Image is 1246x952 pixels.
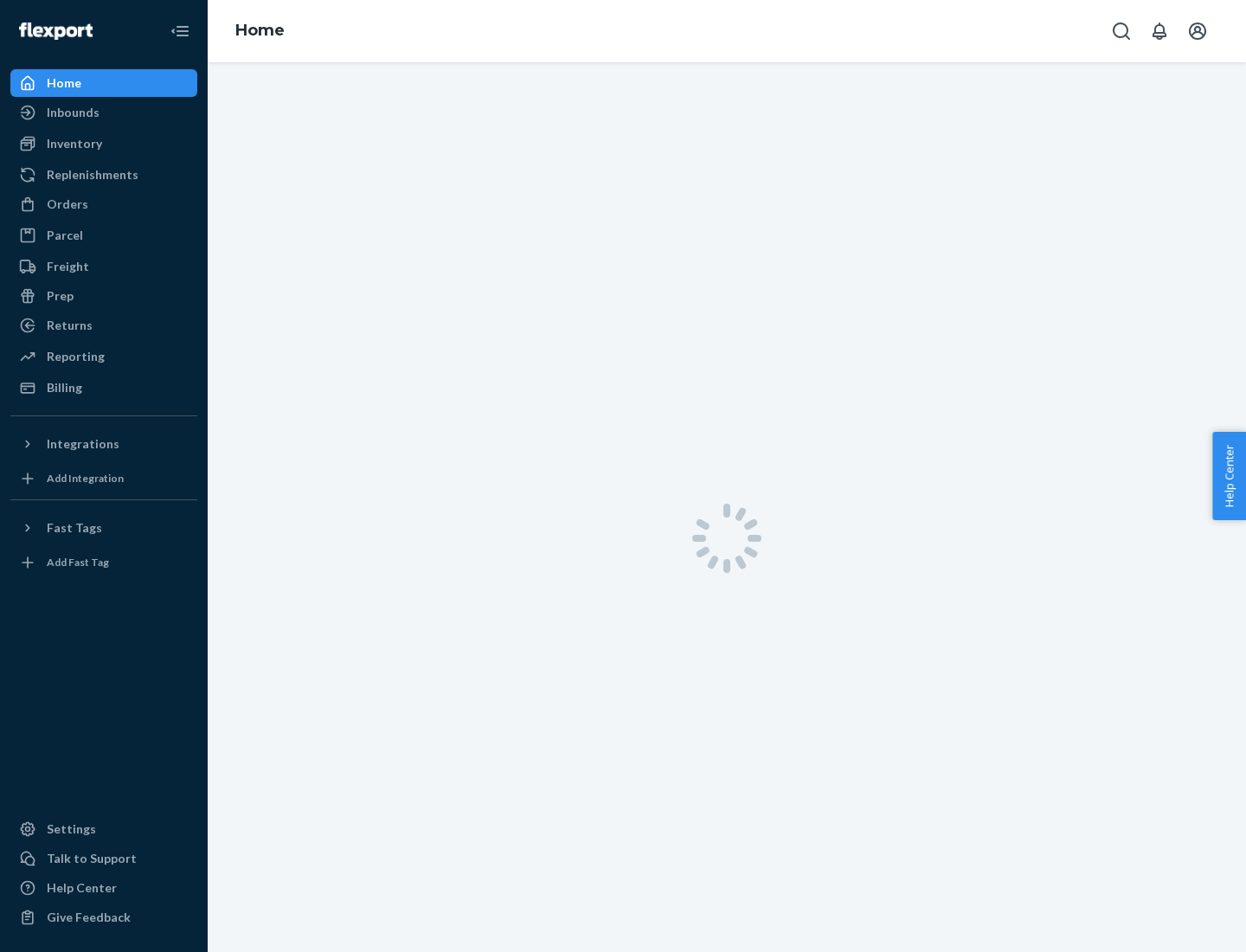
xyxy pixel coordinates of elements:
a: Returns [10,312,197,339]
a: Parcel [10,222,197,249]
a: Freight [10,253,197,280]
div: Returns [47,317,93,334]
a: Billing [10,374,197,402]
button: Give Feedback [10,904,197,931]
button: Open Search Box [1104,14,1139,48]
a: Help Center [10,874,197,902]
div: Give Feedback [47,909,131,926]
div: Freight [47,258,89,275]
div: Fast Tags [47,519,102,537]
a: Home [10,69,197,97]
button: Open account menu [1180,14,1215,48]
a: Add Integration [10,465,197,492]
div: Replenishments [47,166,138,183]
div: Add Integration [47,471,124,486]
div: Add Fast Tag [47,555,109,569]
div: Inventory [47,135,102,152]
div: Home [47,74,81,92]
button: Integrations [10,430,197,458]
div: Reporting [47,348,105,365]
div: Parcel [47,227,83,244]
button: Help Center [1212,432,1246,520]
a: Orders [10,190,197,218]
button: Fast Tags [10,514,197,542]
a: Add Fast Tag [10,549,197,576]
div: Orders [47,196,88,213]
ol: breadcrumbs [222,6,299,56]
div: Talk to Support [47,850,137,867]
a: Talk to Support [10,845,197,872]
div: Settings [47,820,96,838]
img: Flexport logo [19,23,93,40]
div: Integrations [47,435,119,453]
a: Settings [10,815,197,843]
div: Inbounds [47,104,100,121]
a: Reporting [10,343,197,370]
a: Home [235,21,285,40]
div: Help Center [47,879,117,897]
a: Replenishments [10,161,197,189]
button: Close Navigation [163,14,197,48]
a: Inventory [10,130,197,158]
a: Prep [10,282,197,310]
button: Open notifications [1142,14,1177,48]
a: Inbounds [10,99,197,126]
div: Prep [47,287,74,305]
div: Billing [47,379,82,396]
